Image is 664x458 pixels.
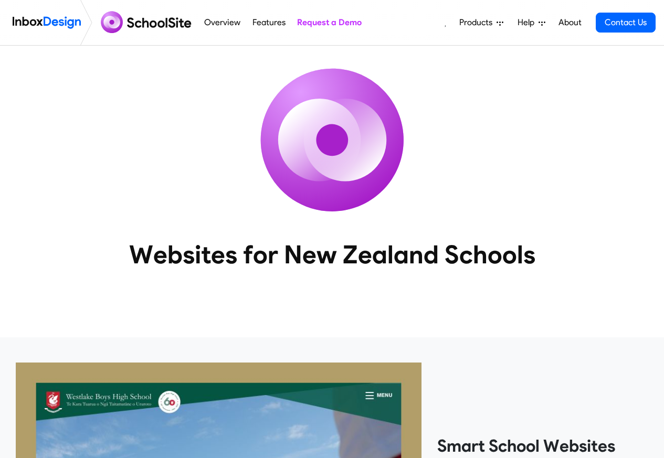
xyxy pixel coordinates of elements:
[518,16,539,29] span: Help
[249,12,288,33] a: Features
[83,239,582,270] heading: Websites for New Zealand Schools
[97,10,198,35] img: schoolsite logo
[202,12,244,33] a: Overview
[459,16,497,29] span: Products
[513,12,550,33] a: Help
[437,435,648,456] heading: Smart School Websites
[555,12,584,33] a: About
[596,13,656,33] a: Contact Us
[238,46,427,235] img: icon_schoolsite.svg
[294,12,364,33] a: Request a Demo
[455,12,508,33] a: Products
